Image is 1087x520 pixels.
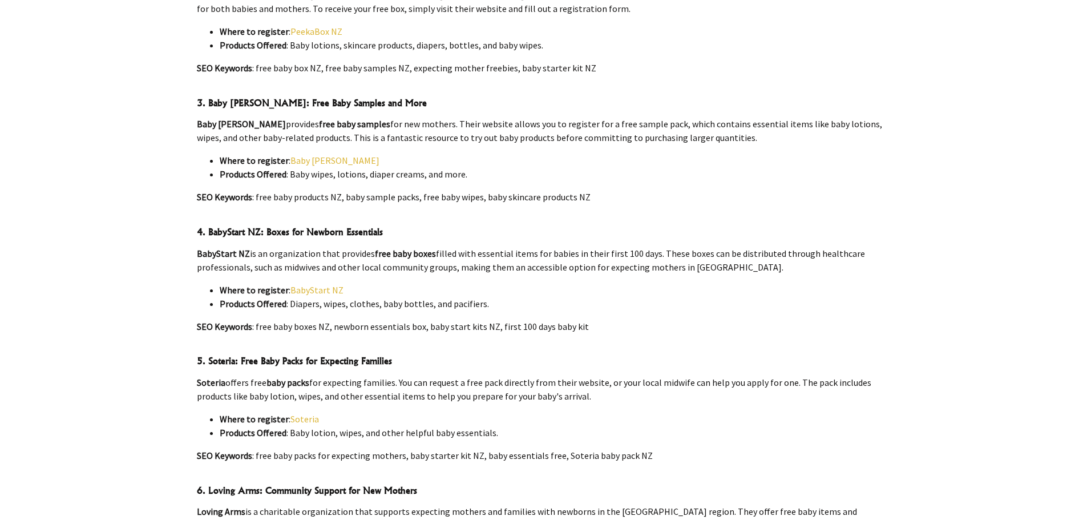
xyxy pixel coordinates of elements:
[220,297,891,311] li: : Diapers, wipes, clothes, baby bottles, and pacifiers.
[197,376,891,403] p: offers free for expecting families. You can request a free pack directly from their website, or y...
[197,248,250,259] strong: BabyStart NZ
[197,118,286,130] strong: Baby [PERSON_NAME]
[197,377,225,388] strong: Soteria
[197,61,891,75] p: : free baby box NZ, free baby samples NZ, expecting mother freebies, baby starter kit NZ
[197,320,891,333] p: : free baby boxes NZ, newborn essentials box, baby start kits NZ, first 100 days baby kit
[220,426,891,440] li: : Baby lotion, wipes, and other helpful baby essentials.
[220,413,289,425] strong: Where to register
[220,427,286,438] strong: Products Offered
[220,39,286,51] strong: Products Offered
[197,191,252,203] strong: SEO Keywords
[220,155,289,166] strong: Where to register
[375,248,436,259] strong: free baby boxes
[220,38,891,52] li: : Baby lotions, skincare products, diapers, bottles, and baby wipes.
[197,117,891,144] p: provides for new mothers. Their website allows you to register for a free sample pack, which cont...
[197,485,417,496] strong: 6. Loving Arms: Community Support for New Mothers
[197,247,891,274] p: is an organization that provides filled with essential items for babies in their first 100 days. ...
[290,284,344,296] a: BabyStart NZ
[220,412,891,426] li: :
[220,283,891,297] li: :
[220,284,289,296] strong: Where to register
[220,154,891,167] li: :
[266,377,309,388] strong: baby packs
[197,97,427,108] strong: 3. Baby [PERSON_NAME]: Free Baby Samples and More
[220,25,891,38] li: :
[290,155,379,166] a: Baby [PERSON_NAME]
[197,190,891,204] p: : free baby products NZ, baby sample packs, free baby wipes, baby skincare products NZ
[197,450,252,461] strong: SEO Keywords
[220,168,286,180] strong: Products Offered
[220,298,286,309] strong: Products Offered
[197,62,252,74] strong: SEO Keywords
[290,413,319,425] a: Soteria
[197,506,245,517] strong: Loving Arms
[220,26,289,37] strong: Where to register
[197,449,891,462] p: : free baby packs for expecting mothers, baby starter kit NZ, baby essentials free, Soteria baby ...
[290,26,342,37] a: PeekaBox NZ
[197,355,392,366] strong: 5. Soteria: Free Baby Packs for Expecting Families
[197,321,252,332] strong: SEO Keywords
[319,118,390,130] strong: free baby samples
[197,226,383,237] strong: 4. BabyStart NZ: Boxes for Newborn Essentials
[220,167,891,181] li: : Baby wipes, lotions, diaper creams, and more.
